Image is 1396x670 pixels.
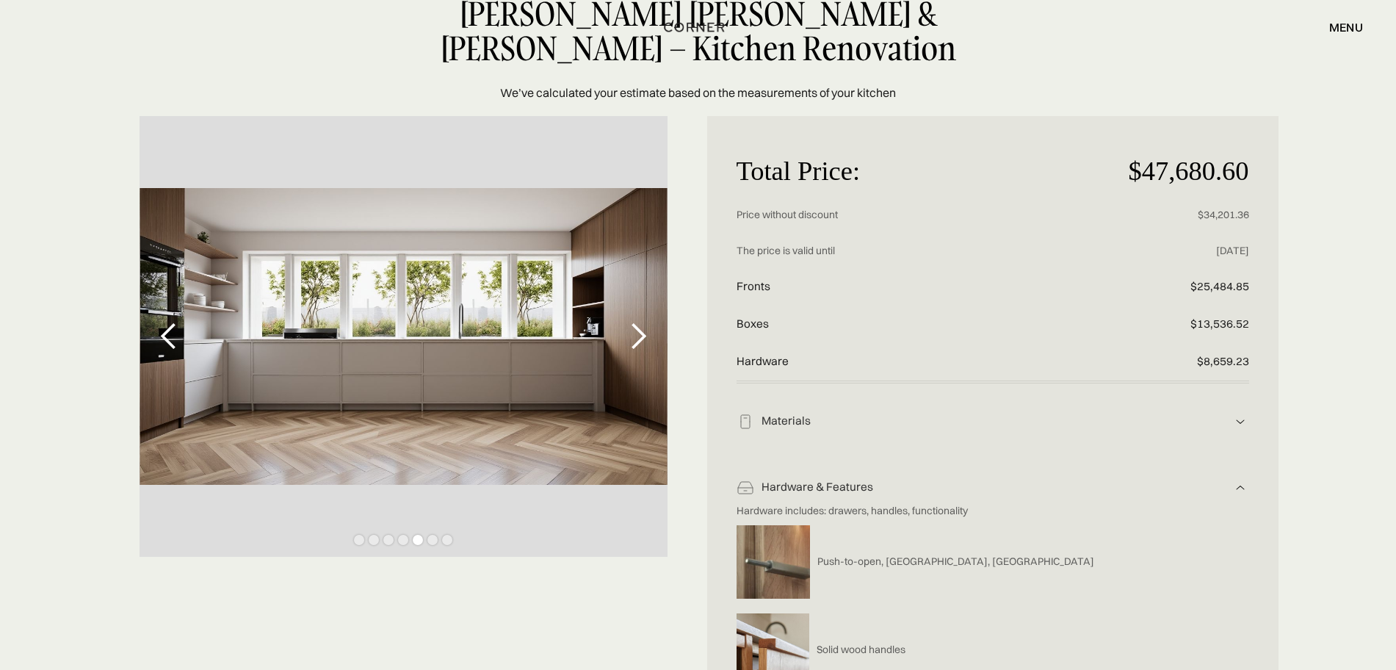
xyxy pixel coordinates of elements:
[754,414,1232,429] div: Materials
[737,343,1078,381] p: Hardware
[413,535,423,545] div: Show slide 5 of 7
[737,145,1078,197] p: Total Price:
[369,535,379,545] div: Show slide 2 of 7
[754,480,1232,495] div: Hardware & Features
[609,116,668,557] div: next slide
[140,116,667,557] div: 5 of 7
[737,306,1078,343] p: Boxes
[648,18,748,37] a: home
[398,535,408,545] div: Show slide 4 of 7
[817,643,905,657] p: Solid wood handles
[1078,343,1249,381] p: $8,659.23
[737,268,1078,306] p: Fronts
[1078,197,1249,233] p: $34,201.36
[1078,306,1249,343] p: $13,536.52
[737,197,1078,233] p: Price without discount
[1314,15,1363,40] div: menu
[354,535,364,545] div: Show slide 1 of 7
[1078,268,1249,306] p: $25,484.85
[817,555,1094,569] p: Push-to-open, [GEOGRAPHIC_DATA], [GEOGRAPHIC_DATA]
[140,116,198,557] div: previous slide
[1078,145,1249,197] p: $47,680.60
[737,233,1078,269] p: The price is valid until
[1329,21,1363,33] div: menu
[442,535,452,545] div: Show slide 7 of 7
[500,84,896,101] p: We’ve calculated your estimate based on the measurements of your kitchen
[1078,233,1249,269] p: [DATE]
[737,504,1227,518] p: Hardware includes: drawers, handles, functionality
[383,535,394,545] div: Show slide 3 of 7
[809,643,905,657] a: Solid wood handles
[140,116,667,557] div: carousel
[427,535,438,545] div: Show slide 6 of 7
[810,555,1094,569] a: Push-to-open, [GEOGRAPHIC_DATA], [GEOGRAPHIC_DATA]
